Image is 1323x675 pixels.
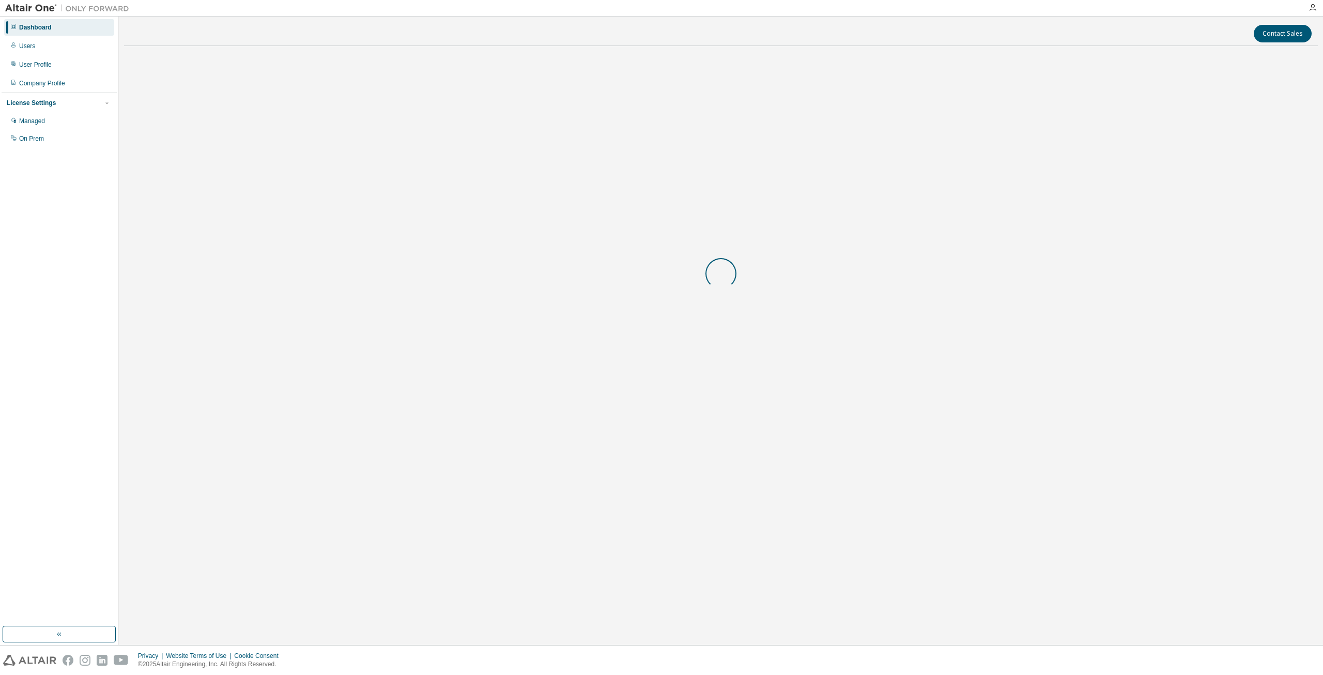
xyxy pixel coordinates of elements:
div: User Profile [19,61,52,69]
img: altair_logo.svg [3,655,56,666]
button: Contact Sales [1254,25,1312,42]
div: Users [19,42,35,50]
div: Cookie Consent [234,652,284,660]
div: License Settings [7,99,56,107]
div: Managed [19,117,45,125]
img: linkedin.svg [97,655,107,666]
div: Website Terms of Use [166,652,234,660]
img: facebook.svg [63,655,73,666]
img: Altair One [5,3,134,13]
div: Privacy [138,652,166,660]
img: youtube.svg [114,655,129,666]
div: On Prem [19,134,44,143]
div: Dashboard [19,23,52,32]
div: Company Profile [19,79,65,87]
p: © 2025 Altair Engineering, Inc. All Rights Reserved. [138,660,285,669]
img: instagram.svg [80,655,90,666]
